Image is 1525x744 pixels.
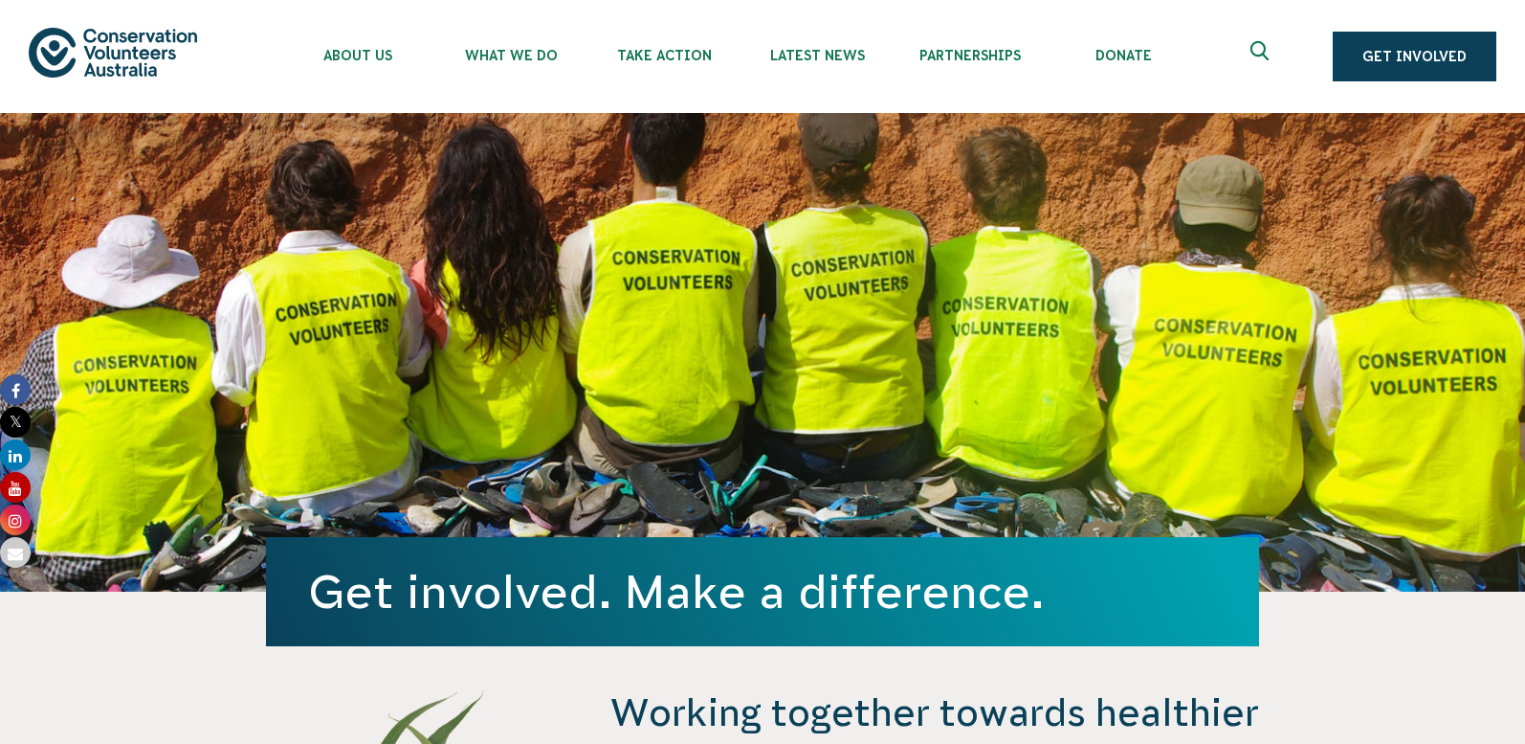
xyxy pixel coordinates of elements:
[894,48,1047,63] span: Partnerships
[1250,41,1274,72] span: Expand search box
[281,48,434,63] span: About Us
[1047,48,1200,63] span: Donate
[29,28,197,77] img: logo.svg
[308,566,1217,618] h1: Get involved. Make a difference.
[587,48,740,63] span: Take Action
[434,48,587,63] span: What We Do
[1239,34,1285,79] button: Expand search box Close search box
[1333,32,1496,81] a: Get Involved
[740,48,894,63] span: Latest News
